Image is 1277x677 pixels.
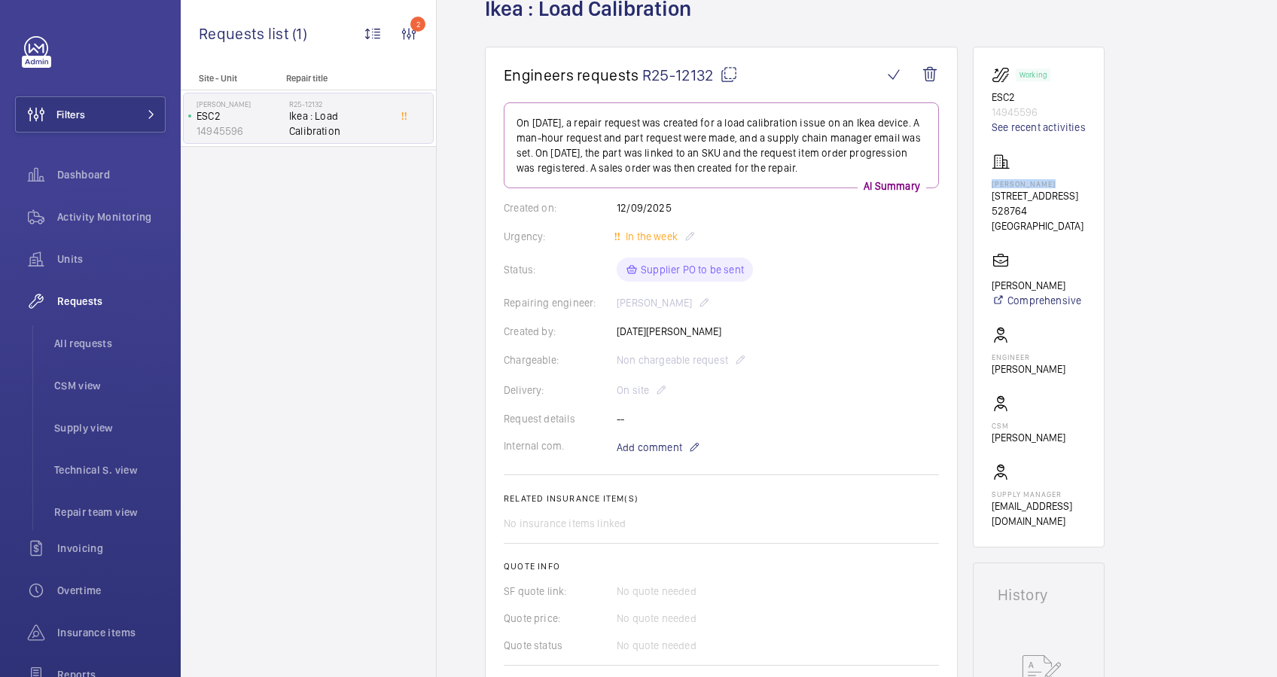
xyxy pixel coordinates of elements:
[992,90,1086,105] p: ESC2
[1019,72,1047,78] p: Working
[15,96,166,133] button: Filters
[642,66,738,84] span: R25-12132
[504,561,939,572] h2: Quote info
[54,336,166,351] span: All requests
[992,352,1065,361] p: Engineer
[56,107,85,122] span: Filters
[998,587,1080,602] h1: History
[504,493,939,504] h2: Related insurance item(s)
[992,203,1086,233] p: 528764 [GEOGRAPHIC_DATA]
[199,24,292,43] span: Requests list
[181,73,280,84] p: Site - Unit
[57,167,166,182] span: Dashboard
[197,108,283,124] p: ESC2
[992,188,1086,203] p: [STREET_ADDRESS]
[992,489,1086,499] p: Supply manager
[54,462,166,477] span: Technical S. view
[57,294,166,309] span: Requests
[54,420,166,435] span: Supply view
[54,378,166,393] span: CSM view
[286,73,386,84] p: Repair title
[57,541,166,556] span: Invoicing
[289,108,389,139] span: Ikea : Load Calibration
[617,440,682,455] span: Add comment
[197,99,283,108] p: [PERSON_NAME]
[992,421,1065,430] p: CSM
[57,252,166,267] span: Units
[992,430,1065,445] p: [PERSON_NAME]
[858,178,926,194] p: AI Summary
[57,209,166,224] span: Activity Monitoring
[504,66,639,84] span: Engineers requests
[992,361,1065,377] p: [PERSON_NAME]
[992,120,1086,135] a: See recent activities
[992,105,1086,120] p: 14945596
[992,499,1086,529] p: [EMAIL_ADDRESS][DOMAIN_NAME]
[992,293,1081,308] a: Comprehensive
[57,583,166,598] span: Overtime
[517,115,926,175] p: On [DATE], a repair request was created for a load calibration issue on an Ikea device. A man-hou...
[54,505,166,520] span: Repair team view
[992,278,1081,293] p: [PERSON_NAME]
[289,99,389,108] h2: R25-12132
[197,124,283,139] p: 14945596
[992,179,1086,188] p: [PERSON_NAME]
[57,625,166,640] span: Insurance items
[992,66,1016,84] img: escalator.svg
